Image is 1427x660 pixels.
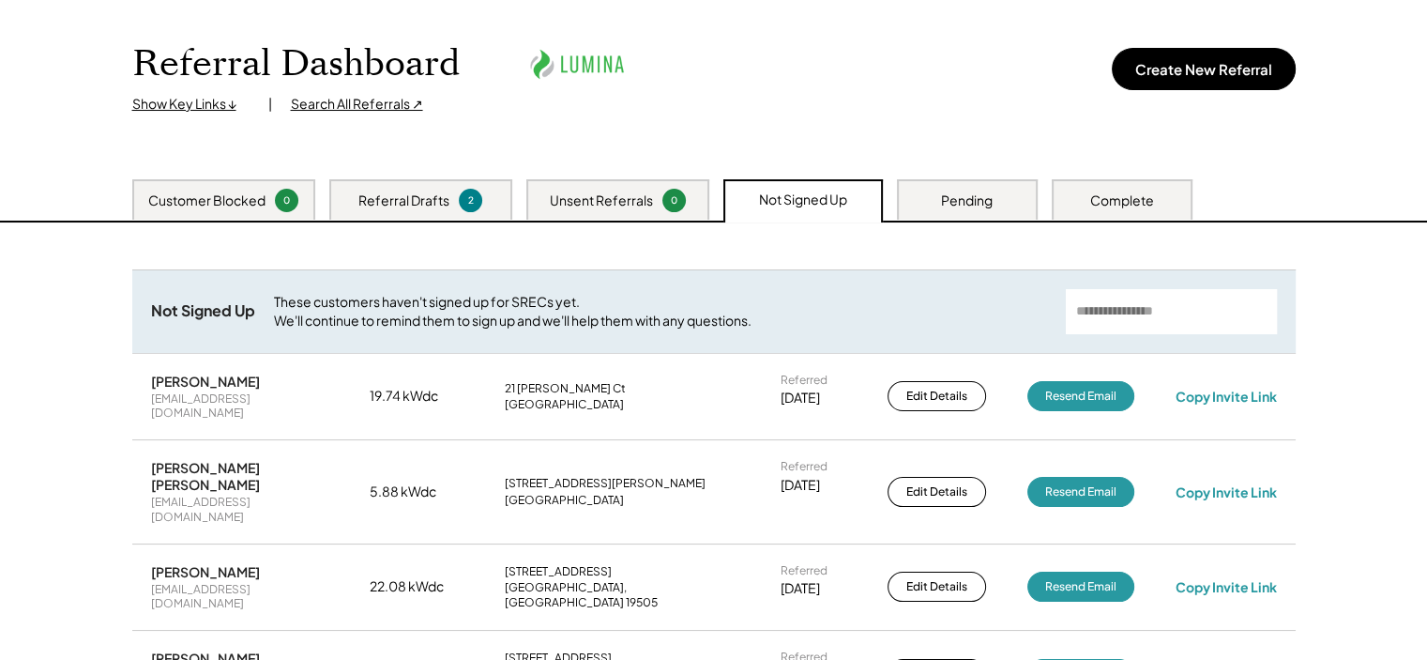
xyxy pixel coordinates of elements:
[781,373,827,388] div: Referred
[888,572,986,602] button: Edit Details
[151,301,255,321] div: Not Signed Up
[505,564,612,579] div: [STREET_ADDRESS]
[132,42,460,86] h1: Referral Dashboard
[505,381,626,396] div: 21 [PERSON_NAME] Ct
[1027,381,1134,411] button: Resend Email
[505,397,624,412] div: [GEOGRAPHIC_DATA]
[781,459,827,474] div: Referred
[888,477,986,507] button: Edit Details
[151,582,329,611] div: [EMAIL_ADDRESS][DOMAIN_NAME]
[1175,578,1276,595] div: Copy Invite Link
[370,577,463,596] div: 22.08 kWdc
[151,495,329,524] div: [EMAIL_ADDRESS][DOMAIN_NAME]
[759,191,847,209] div: Not Signed Up
[1027,572,1134,602] button: Resend Email
[1090,192,1154,210] div: Complete
[132,95,250,114] div: Show Key Links ↓
[525,38,629,90] img: lumina.png
[148,192,266,210] div: Customer Blocked
[781,389,820,407] div: [DATE]
[781,563,827,578] div: Referred
[462,193,479,207] div: 2
[370,387,463,406] div: 19.74 kWdc
[358,192,449,210] div: Referral Drafts
[274,293,1047,330] div: These customers haven't signed up for SRECs yet. We'll continue to remind them to sign up and we'...
[151,459,329,493] div: [PERSON_NAME] [PERSON_NAME]
[1175,388,1276,405] div: Copy Invite Link
[151,563,260,580] div: [PERSON_NAME]
[151,373,260,390] div: [PERSON_NAME]
[291,95,423,114] div: Search All Referrals ↗
[505,476,706,491] div: [STREET_ADDRESS][PERSON_NAME]
[1112,48,1296,90] button: Create New Referral
[268,95,272,114] div: |
[278,193,296,207] div: 0
[941,192,993,210] div: Pending
[505,580,739,609] div: [GEOGRAPHIC_DATA], [GEOGRAPHIC_DATA] 19505
[151,391,329,421] div: [EMAIL_ADDRESS][DOMAIN_NAME]
[781,476,820,495] div: [DATE]
[888,381,986,411] button: Edit Details
[505,493,624,508] div: [GEOGRAPHIC_DATA]
[665,193,683,207] div: 0
[550,192,653,210] div: Unsent Referrals
[781,579,820,598] div: [DATE]
[370,483,463,501] div: 5.88 kWdc
[1027,477,1134,507] button: Resend Email
[1175,483,1276,500] div: Copy Invite Link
